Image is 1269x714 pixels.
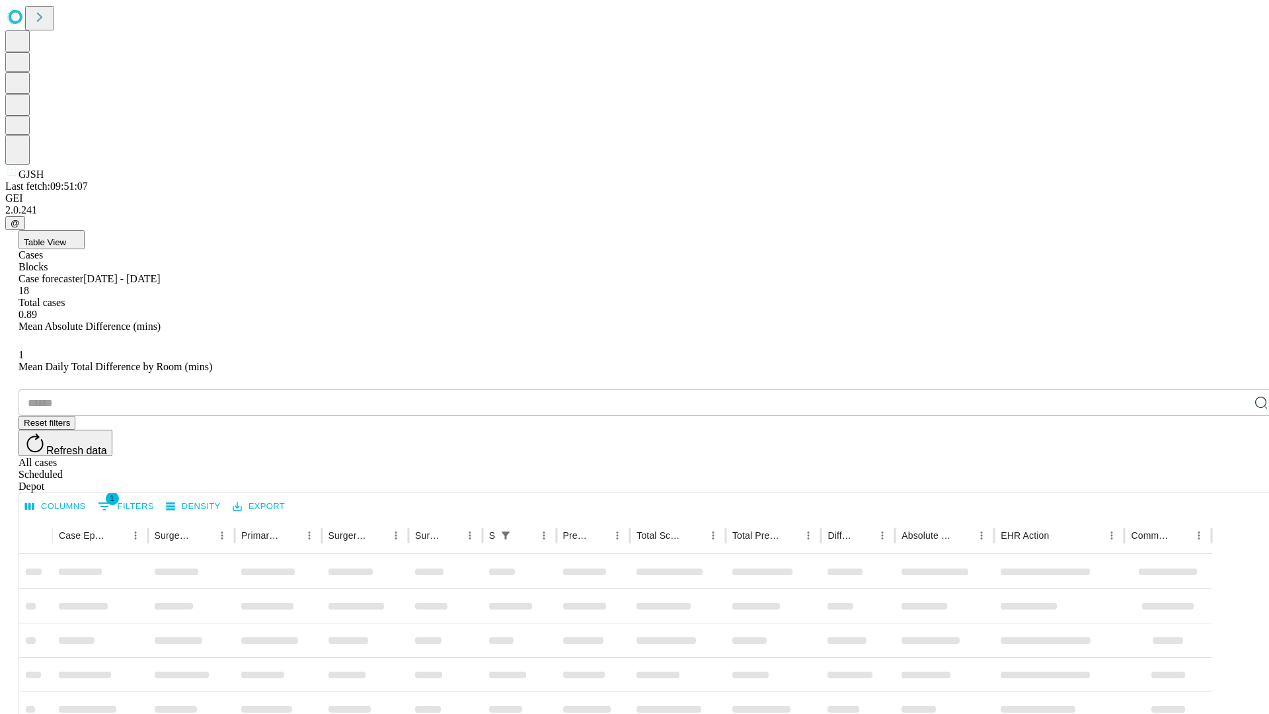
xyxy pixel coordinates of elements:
button: Sort [194,526,213,545]
div: Case Epic Id [59,530,106,541]
span: [DATE] - [DATE] [83,273,160,284]
div: EHR Action [1001,530,1049,541]
button: Density [163,496,224,517]
button: Sort [590,526,608,545]
div: Primary Service [241,530,280,541]
button: Show filters [496,526,515,545]
div: Surgery Name [328,530,367,541]
div: Predicted In Room Duration [563,530,589,541]
button: Sort [855,526,873,545]
div: GEI [5,192,1264,204]
div: Scheduled In Room Duration [489,530,495,541]
div: Difference [827,530,853,541]
div: Total Predicted Duration [732,530,780,541]
span: Refresh data [46,445,107,456]
div: Surgeon Name [155,530,193,541]
button: @ [5,216,25,230]
span: GJSH [19,169,44,180]
button: Menu [213,526,231,545]
button: Menu [608,526,627,545]
span: 1 [19,349,24,360]
span: Reset filters [24,418,70,428]
button: Menu [972,526,991,545]
button: Export [229,496,288,517]
div: Surgery Date [415,530,441,541]
span: Last fetch: 09:51:07 [5,180,88,192]
div: 1 active filter [496,526,515,545]
button: Table View [19,230,85,249]
button: Sort [1050,526,1069,545]
button: Sort [282,526,300,545]
span: 18 [19,285,29,296]
button: Sort [108,526,126,545]
button: Sort [442,526,461,545]
div: Absolute Difference [902,530,952,541]
span: Case forecaster [19,273,83,284]
button: Sort [1171,526,1190,545]
button: Sort [781,526,799,545]
span: Mean Daily Total Difference by Room (mins) [19,361,212,372]
button: Menu [704,526,722,545]
div: Comments [1131,530,1169,541]
button: Menu [1190,526,1208,545]
button: Menu [799,526,818,545]
button: Show filters [95,496,157,517]
button: Sort [368,526,387,545]
button: Menu [126,526,145,545]
button: Menu [461,526,479,545]
button: Refresh data [19,430,112,456]
button: Reset filters [19,416,75,430]
button: Sort [685,526,704,545]
button: Sort [516,526,535,545]
button: Select columns [22,496,89,517]
span: Table View [24,237,66,247]
button: Menu [387,526,405,545]
span: Mean Absolute Difference (mins) [19,321,161,332]
button: Menu [300,526,319,545]
span: 1 [106,492,119,505]
span: @ [11,218,20,228]
div: 2.0.241 [5,204,1264,216]
button: Sort [954,526,972,545]
button: Menu [535,526,553,545]
button: Menu [873,526,892,545]
span: Total cases [19,297,65,308]
div: Total Scheduled Duration [636,530,684,541]
button: Menu [1102,526,1121,545]
span: 0.89 [19,309,37,320]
